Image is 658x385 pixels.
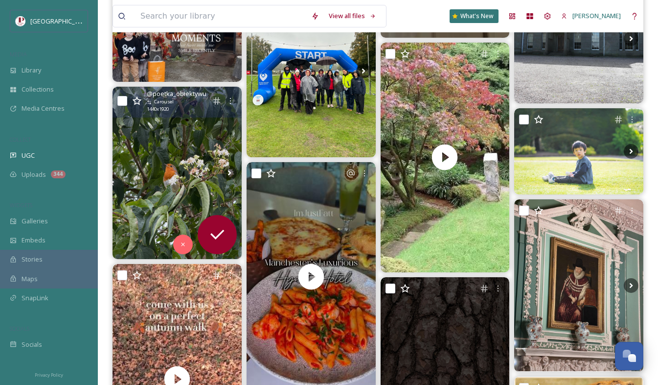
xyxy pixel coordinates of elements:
span: Embeds [22,236,45,245]
img: #rhsgardenbridgewater #tattonpark #cumbria [113,87,242,259]
a: What's New [450,9,499,23]
span: Carousel [154,98,174,105]
img: download%20(5).png [16,16,25,26]
span: Privacy Policy [35,372,63,378]
span: Media Centres [22,104,65,113]
span: COLLECT [10,136,31,143]
span: Stories [22,255,43,264]
span: Uploads [22,170,46,179]
a: [PERSON_NAME] [556,6,626,25]
span: Library [22,66,41,75]
span: WIDGETS [10,201,32,209]
img: 20.05.2023 Tattoo Park Knutsford 🌳🏛️ Exploring the vast gardens and beautiful mansion, a perfect ... [514,108,643,194]
span: 1440 x 1920 [147,106,169,113]
span: Maps [22,274,38,284]
span: [GEOGRAPHIC_DATA] [30,16,92,25]
span: SnapLink [22,293,48,303]
span: [PERSON_NAME] [572,11,621,20]
span: UGC [22,151,35,160]
img: thumbnail [380,43,509,272]
span: SOCIALS [10,325,29,332]
span: @ poetka_obiektywu [147,89,206,98]
button: Open Chat [615,342,643,370]
video: #nationaltrustgardens #tattonpark #nationaltrust #cheshire [380,43,509,272]
img: So Yesterday (Wednesday 17th September) I went back to tattonpark for the second time this year. ... [514,199,643,371]
div: 344 [51,170,66,178]
a: View all files [324,6,381,25]
span: MEDIA [10,50,27,58]
span: Collections [22,85,54,94]
span: Galleries [22,217,48,226]
a: Privacy Policy [35,368,63,380]
input: Search your library [136,5,306,27]
span: Socials [22,340,42,349]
